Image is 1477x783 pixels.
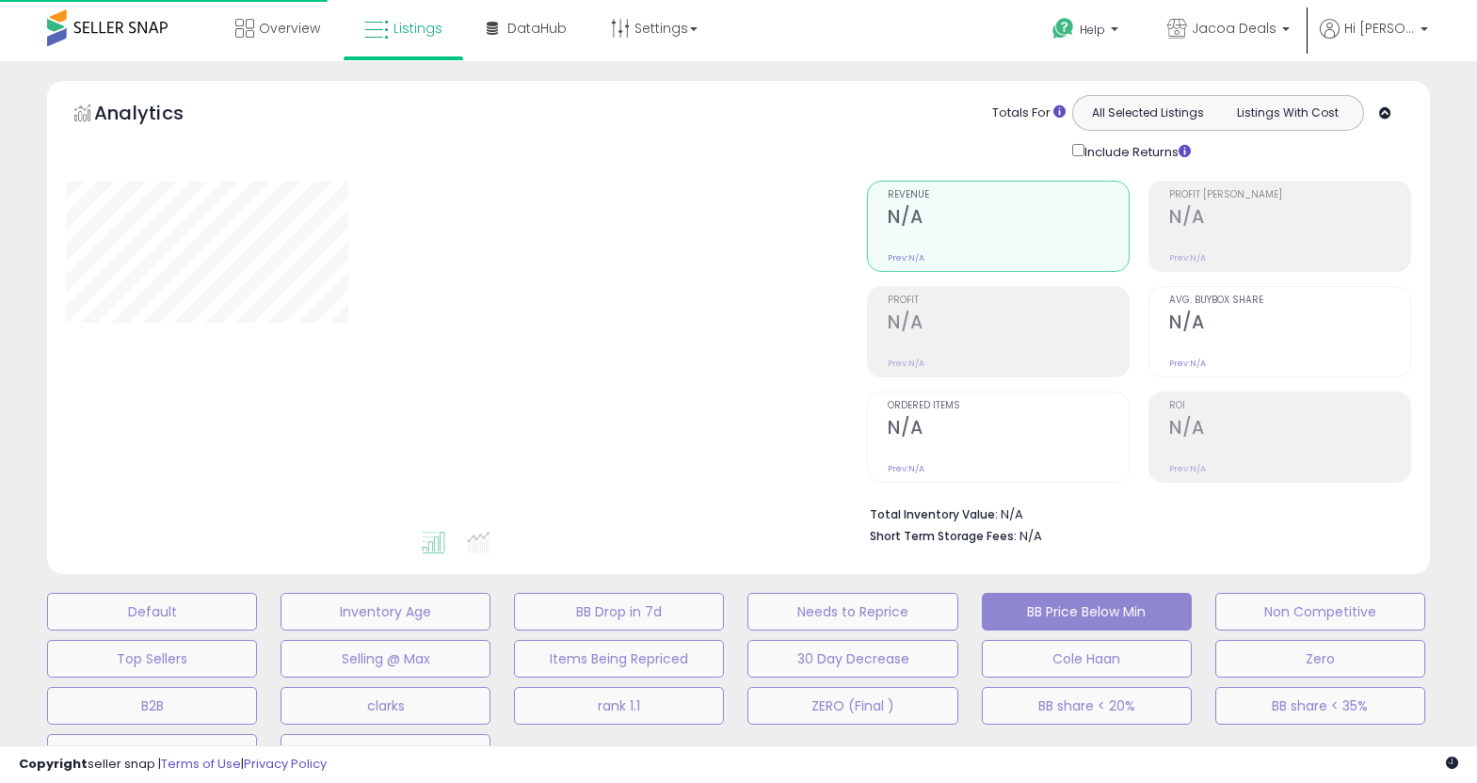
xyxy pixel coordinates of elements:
button: BB Price Below Min [982,593,1192,631]
small: Prev: N/A [1169,463,1206,474]
b: Short Term Storage Fees: [870,528,1017,544]
span: Avg. Buybox Share [1169,296,1410,306]
div: Totals For [992,104,1066,122]
button: Top Sellers [47,640,257,678]
span: Help [1080,22,1105,38]
button: Inventory Age [281,593,490,631]
span: Overview [259,19,320,38]
li: N/A [870,502,1397,524]
button: No Sales [47,734,257,772]
button: Zero [1215,640,1425,678]
span: Profit [888,296,1129,306]
button: Selling @ Max [281,640,490,678]
button: Cole Haan [982,640,1192,678]
button: BB share < 35% [1215,687,1425,725]
span: Profit [PERSON_NAME] [1169,190,1410,200]
div: seller snap | | [19,756,327,774]
button: Items Being Repriced [514,640,724,678]
button: Hey Dude [281,734,490,772]
small: Prev: N/A [888,358,924,369]
button: B2B [47,687,257,725]
b: Total Inventory Value: [870,506,998,522]
span: Revenue [888,190,1129,200]
button: Needs to Reprice [747,593,957,631]
div: Include Returns [1058,140,1213,162]
button: Listings With Cost [1217,101,1357,125]
button: Non Competitive [1215,593,1425,631]
span: Listings [393,19,442,38]
h2: N/A [888,312,1129,337]
span: Hi [PERSON_NAME] [1344,19,1415,38]
span: DataHub [507,19,567,38]
button: BB Drop in 7d [514,593,724,631]
h2: N/A [1169,417,1410,442]
i: Get Help [1052,17,1075,40]
span: ROI [1169,401,1410,411]
strong: Copyright [19,755,88,773]
small: Prev: N/A [1169,252,1206,264]
button: rank 1.1 [514,687,724,725]
button: 30 Day Decrease [747,640,957,678]
span: N/A [1019,527,1042,545]
h5: Analytics [94,100,220,131]
a: Help [1037,3,1137,61]
small: Prev: N/A [888,463,924,474]
small: Prev: N/A [1169,358,1206,369]
a: Hi [PERSON_NAME] [1320,19,1428,61]
small: Prev: N/A [888,252,924,264]
button: ZERO (Final ) [747,687,957,725]
span: Jacoa Deals [1192,19,1276,38]
h2: N/A [888,417,1129,442]
h2: N/A [888,206,1129,232]
button: clarks [281,687,490,725]
button: All Selected Listings [1078,101,1218,125]
a: Privacy Policy [244,755,327,773]
a: Terms of Use [161,755,241,773]
span: Ordered Items [888,401,1129,411]
button: Default [47,593,257,631]
h2: N/A [1169,206,1410,232]
h2: N/A [1169,312,1410,337]
button: BB share < 20% [982,687,1192,725]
